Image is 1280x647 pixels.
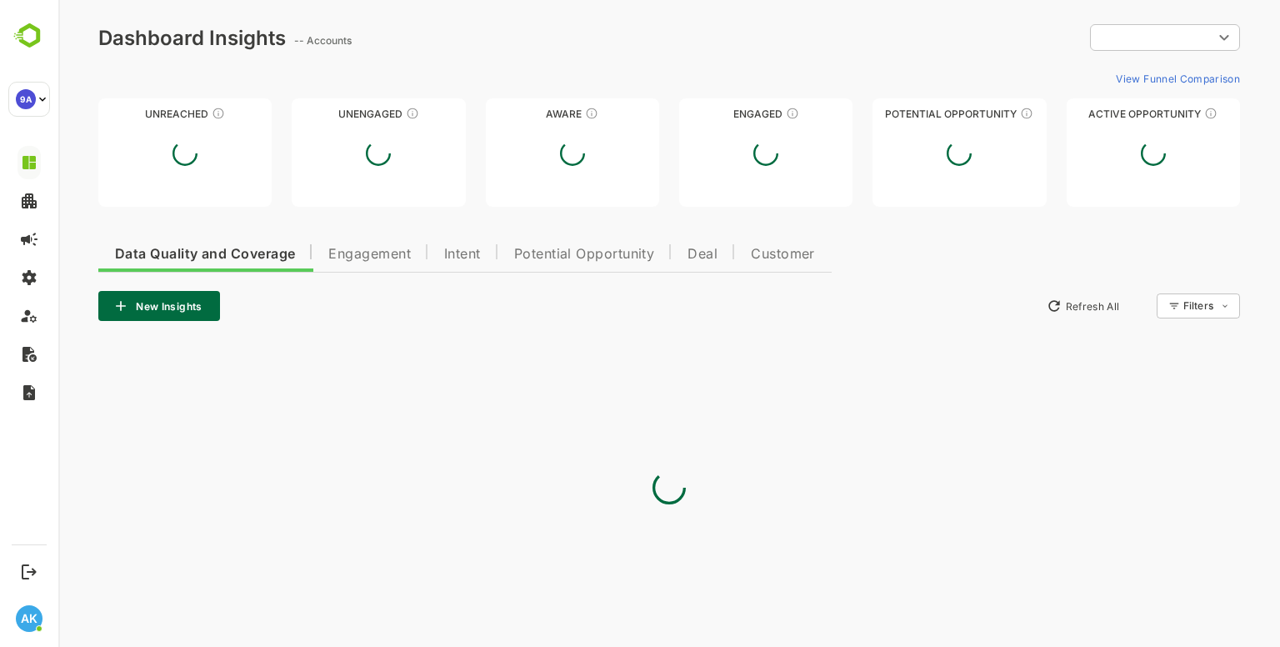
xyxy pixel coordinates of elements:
[40,108,213,120] div: Unreached
[17,560,40,583] button: Logout
[236,34,298,47] ag: -- Accounts
[1032,23,1182,53] div: ​
[347,107,361,120] div: These accounts have not shown enough engagement and need nurturing
[427,108,601,120] div: Aware
[456,248,597,261] span: Potential Opportunity
[621,108,794,120] div: Engaged
[153,107,167,120] div: These accounts have not been engaged with for a defined time period
[527,107,540,120] div: These accounts have just entered the buying cycle and need further nurturing
[8,20,51,52] img: BambooboxLogoMark.f1c84d78b4c51b1a7b5f700c9845e183.svg
[1008,108,1182,120] div: Active Opportunity
[629,248,659,261] span: Deal
[386,248,422,261] span: Intent
[1125,299,1155,312] div: Filters
[1146,107,1159,120] div: These accounts have open opportunities which might be at any of the Sales Stages
[233,108,407,120] div: Unengaged
[727,107,741,120] div: These accounts are warm, further nurturing would qualify them to MQAs
[962,107,975,120] div: These accounts are MQAs and can be passed on to Inside Sales
[692,248,757,261] span: Customer
[16,605,42,632] div: AK
[1051,65,1182,92] button: View Funnel Comparison
[16,89,36,109] div: 9A
[814,108,987,120] div: Potential Opportunity
[40,26,227,50] div: Dashboard Insights
[270,248,352,261] span: Engagement
[981,293,1068,319] button: Refresh All
[40,291,162,321] button: New Insights
[1123,291,1182,321] div: Filters
[57,248,237,261] span: Data Quality and Coverage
